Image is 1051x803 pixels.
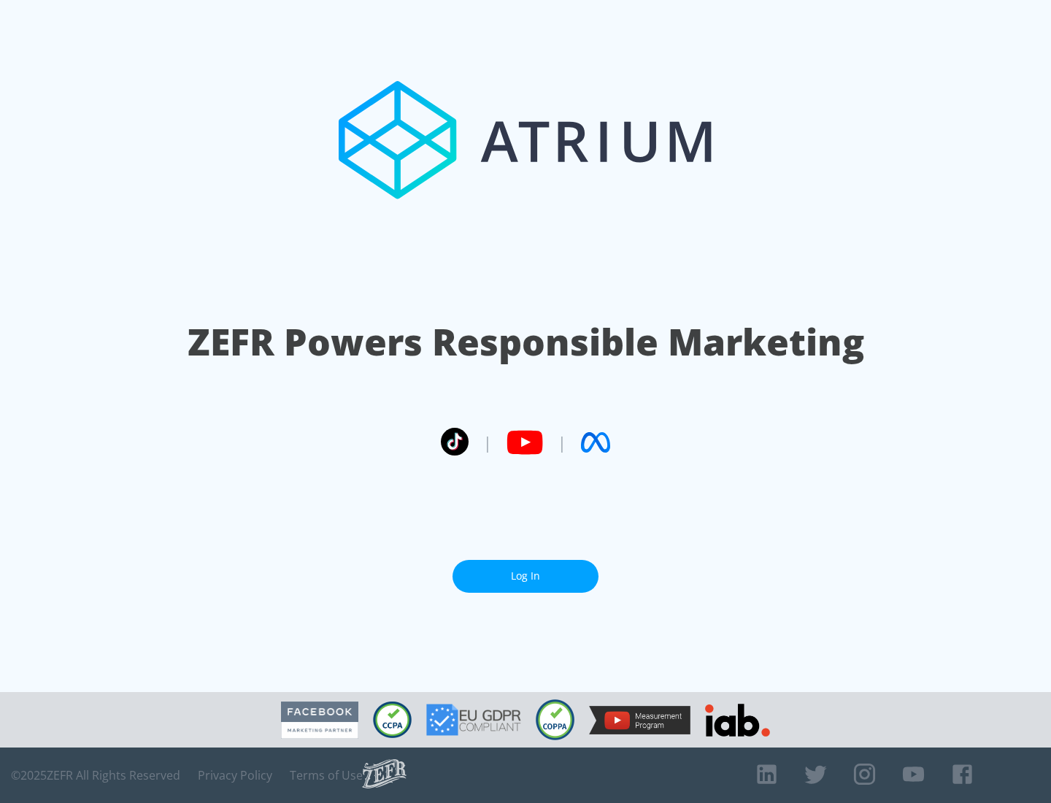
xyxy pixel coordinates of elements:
a: Privacy Policy [198,768,272,783]
img: GDPR Compliant [426,704,521,736]
span: | [558,431,566,453]
img: YouTube Measurement Program [589,706,690,734]
a: Terms of Use [290,768,363,783]
img: Facebook Marketing Partner [281,702,358,739]
span: | [483,431,492,453]
a: Log In [453,560,598,593]
span: © 2025 ZEFR All Rights Reserved [11,768,180,783]
img: IAB [705,704,770,737]
img: CCPA Compliant [373,702,412,738]
img: COPPA Compliant [536,699,574,740]
h1: ZEFR Powers Responsible Marketing [188,317,864,367]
